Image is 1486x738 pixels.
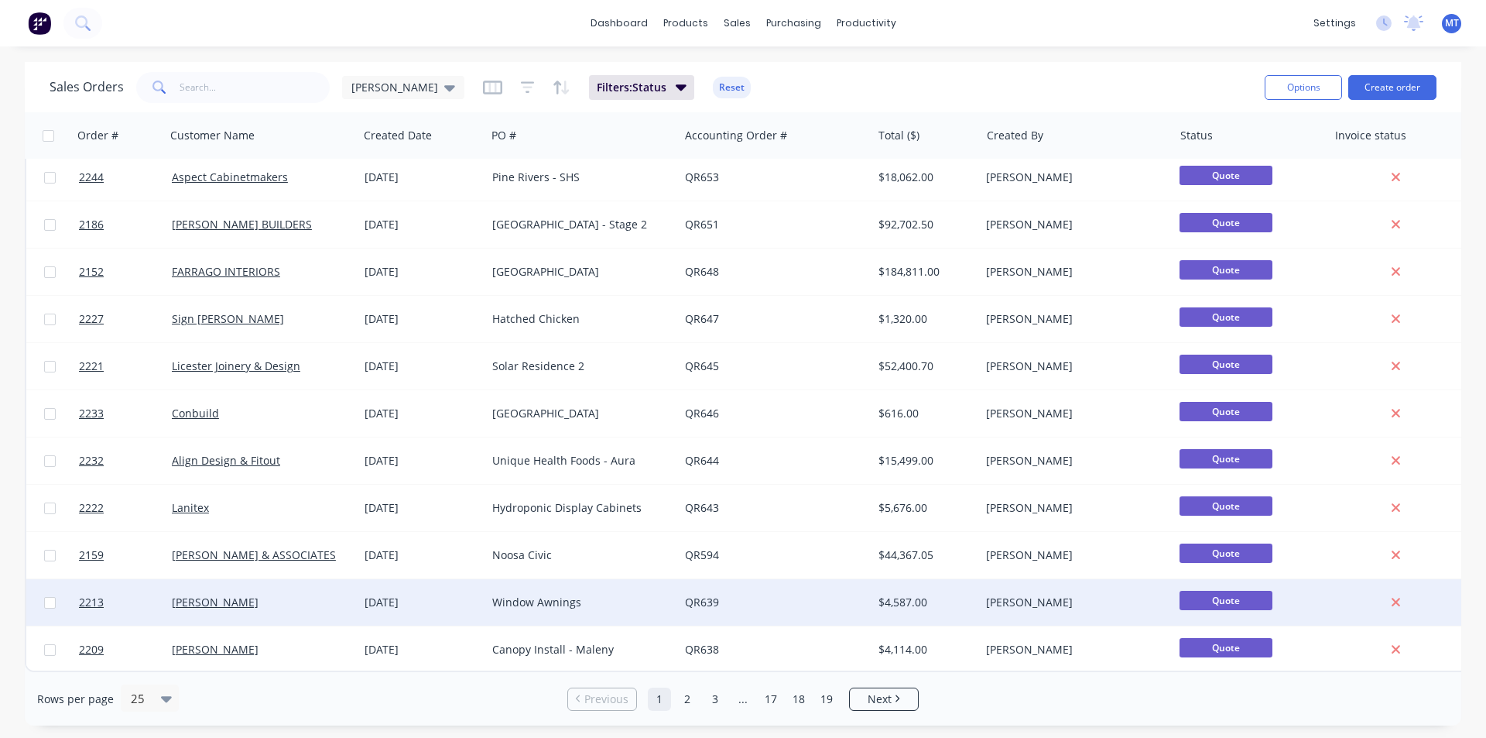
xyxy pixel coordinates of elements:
[986,311,1158,327] div: [PERSON_NAME]
[172,406,219,420] a: Conbuild
[37,692,114,707] span: Rows per page
[685,217,719,232] a: QR651
[561,688,925,711] ul: Pagination
[1180,544,1272,563] span: Quote
[986,595,1158,610] div: [PERSON_NAME]
[365,359,480,374] div: [DATE]
[79,390,172,437] a: 2233
[365,595,480,610] div: [DATE]
[676,688,699,711] a: Page 2
[731,688,755,711] a: Jump forward
[568,692,636,707] a: Previous page
[583,12,656,35] a: dashboard
[492,264,664,280] div: [GEOGRAPHIC_DATA]
[364,128,432,143] div: Created Date
[1180,591,1272,610] span: Quote
[648,688,671,711] a: Page 1 is your current page
[878,128,919,143] div: Total ($)
[172,595,259,609] a: [PERSON_NAME]
[704,688,727,711] a: Page 3
[492,500,664,516] div: Hydroponic Display Cabinets
[878,547,969,563] div: $44,367.05
[79,359,104,374] span: 2221
[172,264,280,279] a: FARRAGO INTERIORS
[491,128,516,143] div: PO #
[365,453,480,469] div: [DATE]
[878,406,969,421] div: $616.00
[685,311,719,326] a: QR647
[1348,75,1436,100] button: Create order
[492,595,664,610] div: Window Awnings
[1180,260,1272,280] span: Quote
[986,547,1158,563] div: [PERSON_NAME]
[79,626,172,673] a: 2209
[685,595,719,609] a: QR639
[77,128,118,143] div: Order #
[685,453,719,468] a: QR644
[170,128,255,143] div: Customer Name
[79,170,104,185] span: 2244
[79,595,104,610] span: 2213
[656,12,716,35] div: products
[492,406,664,421] div: [GEOGRAPHIC_DATA]
[180,72,330,103] input: Search...
[365,311,480,327] div: [DATE]
[172,359,300,373] a: Licester Joinery & Design
[28,12,51,35] img: Factory
[365,170,480,185] div: [DATE]
[79,500,104,516] span: 2222
[1180,496,1272,516] span: Quote
[986,264,1158,280] div: [PERSON_NAME]
[1335,128,1406,143] div: Invoice status
[597,80,666,95] span: Filters: Status
[986,453,1158,469] div: [PERSON_NAME]
[868,692,892,707] span: Next
[492,359,664,374] div: Solar Residence 2
[172,642,259,657] a: [PERSON_NAME]
[1180,213,1272,232] span: Quote
[878,170,969,185] div: $18,062.00
[79,249,172,295] a: 2152
[1180,166,1272,185] span: Quote
[172,311,284,326] a: Sign [PERSON_NAME]
[365,217,480,232] div: [DATE]
[685,359,719,373] a: QR645
[878,500,969,516] div: $5,676.00
[685,170,719,184] a: QR653
[986,500,1158,516] div: [PERSON_NAME]
[1265,75,1342,100] button: Options
[1180,355,1272,374] span: Quote
[79,311,104,327] span: 2227
[79,438,172,484] a: 2232
[172,453,280,468] a: Align Design & Fitout
[365,547,480,563] div: [DATE]
[79,201,172,248] a: 2186
[79,453,104,469] span: 2232
[79,532,172,578] a: 2159
[685,264,719,279] a: QR648
[1180,307,1272,327] span: Quote
[79,296,172,342] a: 2227
[492,453,664,469] div: Unique Health Foods - Aura
[79,547,104,563] span: 2159
[986,642,1158,657] div: [PERSON_NAME]
[79,406,104,421] span: 2233
[787,688,810,711] a: Page 18
[878,311,969,327] div: $1,320.00
[1180,128,1213,143] div: Status
[172,547,336,562] a: [PERSON_NAME] & ASSOCIATES
[172,217,312,232] a: [PERSON_NAME] BUILDERS
[685,547,719,562] a: QR594
[878,595,969,610] div: $4,587.00
[365,264,480,280] div: [DATE]
[1180,402,1272,421] span: Quote
[351,79,438,95] span: [PERSON_NAME]
[986,359,1158,374] div: [PERSON_NAME]
[172,500,209,515] a: Lanitex
[584,692,628,707] span: Previous
[79,485,172,531] a: 2222
[986,170,1158,185] div: [PERSON_NAME]
[1306,12,1364,35] div: settings
[829,12,904,35] div: productivity
[685,642,719,657] a: QR638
